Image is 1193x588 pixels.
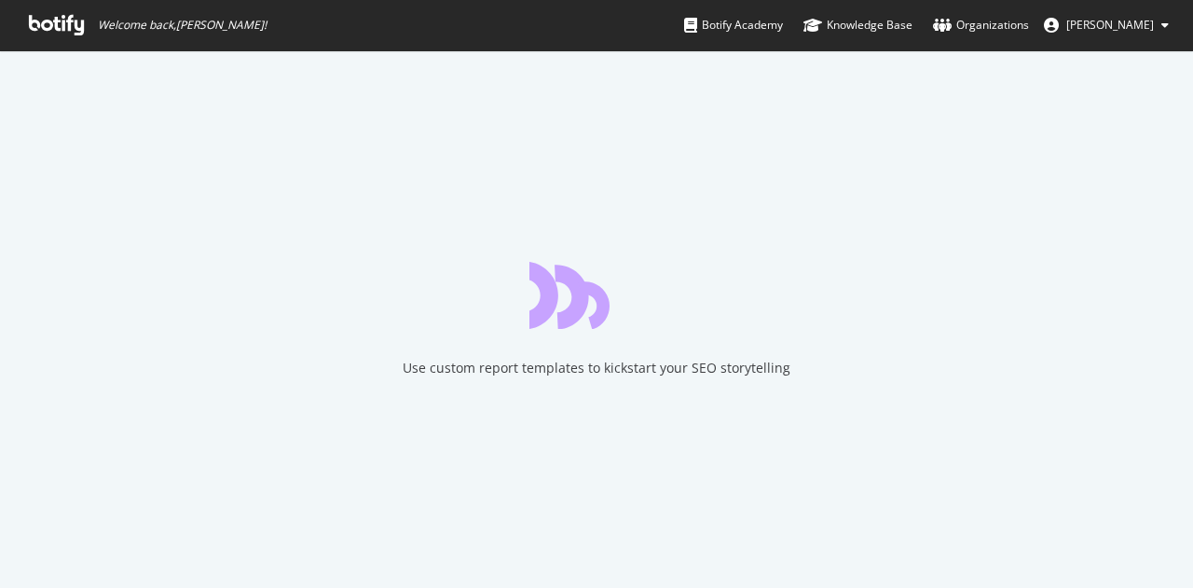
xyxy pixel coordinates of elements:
[933,16,1029,34] div: Organizations
[1066,17,1154,33] span: Lukas MÄNNL
[803,16,912,34] div: Knowledge Base
[1029,10,1184,40] button: [PERSON_NAME]
[98,18,267,33] span: Welcome back, [PERSON_NAME] !
[529,262,664,329] div: animation
[684,16,783,34] div: Botify Academy
[403,359,790,377] div: Use custom report templates to kickstart your SEO storytelling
